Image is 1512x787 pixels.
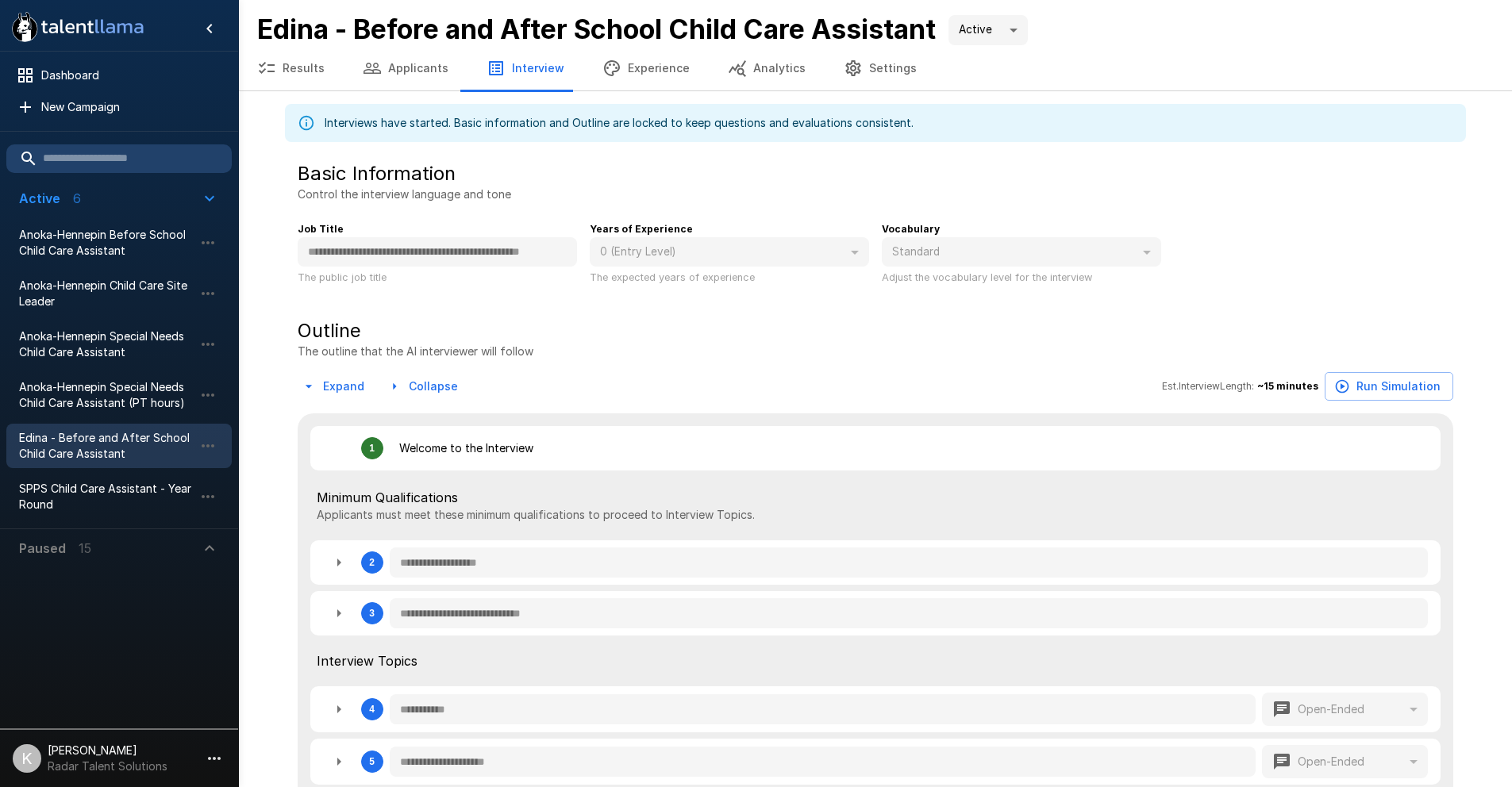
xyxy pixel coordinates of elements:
[369,443,375,454] div: 1
[1162,378,1254,394] span: Est. Interview Length:
[1325,372,1453,401] button: Run Simulation
[583,46,709,90] button: Experience
[383,372,464,401] button: Collapse
[590,223,693,235] b: Years of Experience
[1298,701,1364,717] p: Open-Ended
[298,372,371,401] button: Expand
[298,344,533,359] p: The outline that the AI interviewer will follow
[369,608,375,619] div: 3
[298,318,533,344] h5: Outline
[467,46,583,90] button: Interview
[1257,380,1318,392] b: ~ 15 minutes
[882,223,940,235] b: Vocabulary
[317,651,1434,670] span: Interview Topics
[310,739,1441,785] div: 5
[344,46,467,90] button: Applicants
[948,15,1028,45] div: Active
[369,756,375,767] div: 5
[882,269,1161,286] p: Adjust the vocabulary level for the interview
[238,46,344,90] button: Results
[590,269,869,286] p: The expected years of experience
[325,109,914,137] div: Interviews have started. Basic information and Outline are locked to keep questions and evaluatio...
[310,591,1441,635] div: 3
[369,704,375,715] div: 4
[298,161,456,186] h5: Basic Information
[310,540,1441,585] div: 2
[310,686,1441,732] div: 4
[298,223,344,235] b: Job Title
[298,269,577,286] p: The public job title
[298,186,511,202] p: Control the interview language and tone
[590,237,869,267] div: 0 (Entry Level)
[709,46,825,90] button: Analytics
[882,237,1161,267] div: Standard
[317,507,1434,523] p: Applicants must meet these minimum qualifications to proceed to Interview Topics.
[399,440,533,456] p: Welcome to the Interview
[1298,754,1364,770] p: Open-Ended
[369,557,375,568] div: 2
[825,46,936,90] button: Settings
[317,488,1434,507] span: Minimum Qualifications
[257,13,936,45] b: Edina - Before and After School Child Care Assistant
